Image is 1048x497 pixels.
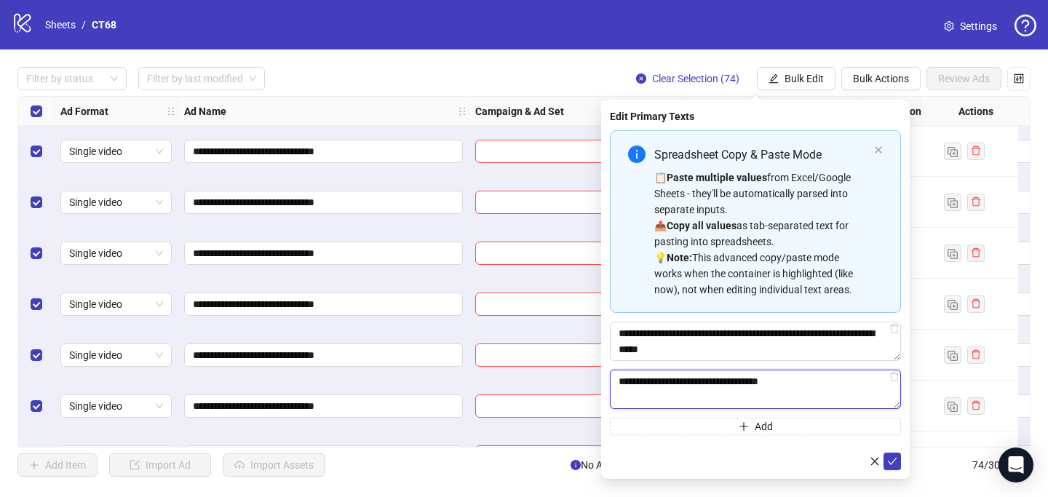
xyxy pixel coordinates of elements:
button: Duplicate [944,244,961,262]
div: Resize Ad Format column [174,97,178,125]
button: Bulk Actions [841,67,921,90]
div: 📋 from Excel/Google Sheets - they'll be automatically parsed into separate inputs. 📤 as tab-separ... [654,170,868,298]
span: edit [769,73,779,84]
button: close [874,146,883,155]
div: Resize Assets column [858,97,862,125]
span: delete [889,323,900,333]
button: Add [610,418,901,435]
button: Duplicate [944,194,961,211]
div: Select row 3 [18,228,55,279]
div: Open Intercom Messenger [999,448,1033,482]
div: Resize Ad Name column [465,97,469,125]
span: holder [166,106,176,116]
span: close [870,456,880,466]
div: Select row 1 [18,126,55,177]
strong: Campaign & Ad Set [475,103,564,119]
span: Clear Selection (74) [652,73,739,84]
a: Sheets [42,17,79,33]
span: question-circle [1015,15,1036,36]
button: Bulk Edit [757,67,835,90]
button: Duplicate [944,397,961,415]
span: control [1014,73,1024,84]
strong: Paste multiple values [667,172,767,183]
span: close-circle [636,73,646,84]
span: Bulk Edit [785,73,824,84]
button: Duplicate [944,346,961,364]
strong: Note: [667,252,692,263]
span: Single video [69,140,163,162]
span: Single video [69,242,163,264]
span: Add [755,421,773,432]
span: setting [944,21,954,31]
a: Settings [932,15,1009,38]
span: No Ads are ready to be reviewed. [571,457,728,473]
div: Select row 4 [18,279,55,330]
span: holder [457,106,467,116]
strong: Ad Format [60,103,108,119]
div: Spreadsheet Copy & Paste Mode [654,146,868,164]
div: Select row 2 [18,177,55,228]
span: Single video [69,395,163,417]
span: close [874,146,883,154]
span: 74 / 300 items [972,457,1031,473]
span: delete [889,371,900,381]
button: Clear Selection (74) [624,67,751,90]
span: check [887,456,897,466]
button: Review Ads [926,67,1001,90]
span: Single video [69,293,163,315]
span: Settings [960,18,997,34]
span: info-circle [571,460,581,470]
span: Single video [69,446,163,468]
button: Import Assets [223,453,325,477]
strong: Ad Name [184,103,226,119]
span: info-circle [628,146,646,163]
div: Select row 6 [18,381,55,432]
button: Add Item [17,453,98,477]
a: CT68 [89,17,119,33]
div: Resize Campaign & Ad Set column [683,97,687,125]
button: Configure table settings [1007,67,1031,90]
button: Duplicate [944,295,961,313]
span: holder [467,106,477,116]
strong: Copy all values [667,220,737,231]
span: plus [739,421,749,432]
span: Single video [69,344,163,366]
span: Single video [69,191,163,213]
div: Edit Primary Texts [610,108,901,124]
strong: Actions [958,103,993,119]
div: Select row 7 [18,432,55,482]
span: Bulk Actions [853,73,909,84]
button: Duplicate [944,143,961,160]
div: Select all rows [18,97,55,126]
div: Select row 5 [18,330,55,381]
button: Import Ad [109,453,211,477]
span: holder [176,106,186,116]
li: / [82,17,86,33]
div: Multi-text input container - paste or copy values [610,130,901,435]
